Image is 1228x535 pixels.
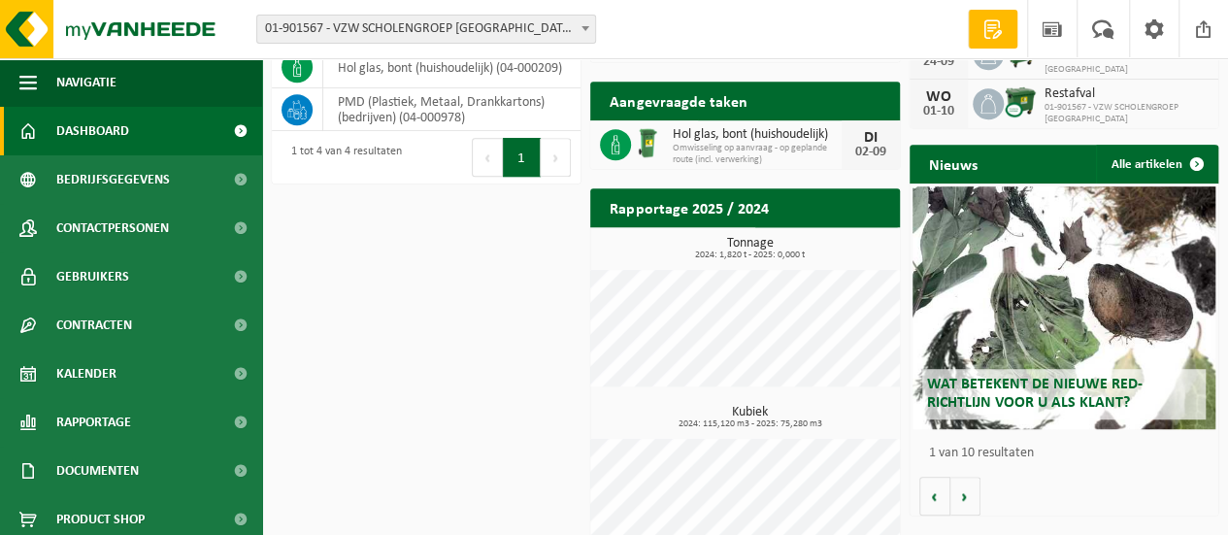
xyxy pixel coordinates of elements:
h2: Rapportage 2025 / 2024 [590,188,787,226]
div: 24-09 [919,55,958,69]
span: Hol glas, bont (huishoudelijk) [672,127,841,143]
h3: Tonnage [600,237,899,260]
span: 01-901567 - VZW SCHOLENGROEP SINT-MICHIEL - BROEDERSCHOOL - 8800 ROESELARE, MANDELLAAN 170 [256,15,596,44]
h2: Aangevraagde taken [590,82,766,119]
td: hol glas, bont (huishoudelijk) (04-000209) [323,47,581,88]
div: 01-10 [919,105,958,118]
h2: Nieuws [910,145,997,183]
button: Next [541,138,571,177]
span: Contactpersonen [56,204,169,252]
img: WB-0240-HPE-GN-01 [631,126,664,159]
span: Restafval [1045,86,1209,102]
span: Gebruikers [56,252,129,301]
span: 01-901567 - VZW SCHOLENGROEP [GEOGRAPHIC_DATA] [1045,52,1209,76]
div: 02-09 [851,146,890,159]
span: 2024: 1,820 t - 2025: 0,000 t [600,251,899,260]
span: Dashboard [56,107,129,155]
div: DI [851,130,890,146]
p: 1 van 10 resultaten [929,447,1209,460]
span: Navigatie [56,58,116,107]
div: WO [919,89,958,105]
span: Rapportage [56,398,131,447]
button: Vorige [919,477,950,516]
div: 1 tot 4 van 4 resultaten [282,136,402,179]
span: Contracten [56,301,132,350]
h3: Kubiek [600,406,899,429]
span: 01-901567 - VZW SCHOLENGROEP SINT-MICHIEL - BROEDERSCHOOL - 8800 ROESELARE, MANDELLAAN 170 [257,16,595,43]
a: Bekijk rapportage [755,226,898,265]
span: Omwisseling op aanvraag - op geplande route (incl. verwerking) [672,143,841,166]
img: WB-1100-CU [1004,85,1037,118]
span: 01-901567 - VZW SCHOLENGROEP [GEOGRAPHIC_DATA] [1045,102,1209,125]
button: Volgende [950,477,980,516]
td: PMD (Plastiek, Metaal, Drankkartons) (bedrijven) (04-000978) [323,88,581,131]
span: Wat betekent de nieuwe RED-richtlijn voor u als klant? [927,377,1143,411]
button: 1 [503,138,541,177]
span: Kalender [56,350,116,398]
span: 2024: 115,120 m3 - 2025: 75,280 m3 [600,419,899,429]
a: Alle artikelen [1096,145,1216,184]
span: Bedrijfsgegevens [56,155,170,204]
button: Previous [472,138,503,177]
span: Documenten [56,447,139,495]
a: Wat betekent de nieuwe RED-richtlijn voor u als klant? [913,186,1215,429]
